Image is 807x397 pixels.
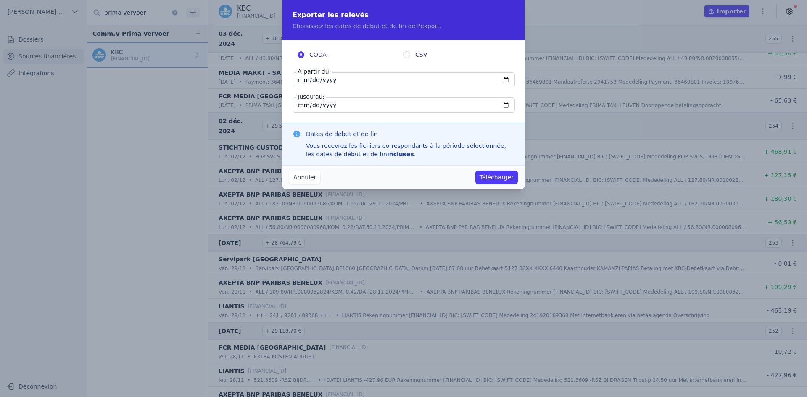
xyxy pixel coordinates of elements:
[475,171,518,184] button: Télécharger
[306,130,514,138] h3: Dates de début et de fin
[298,50,403,59] label: CODA
[306,142,514,158] div: Vous recevrez les fichiers correspondants à la période sélectionnée, les dates de début et de fin .
[293,22,514,30] p: Choisissez les dates de début et de fin de l'export.
[403,50,509,59] label: CSV
[289,171,320,184] button: Annuler
[415,50,427,59] span: CSV
[293,10,514,20] h2: Exporter les relevés
[309,50,327,59] span: CODA
[296,67,332,76] label: A partir du:
[298,51,304,58] input: CODA
[296,92,326,101] label: Jusqu'au:
[387,151,414,158] strong: incluses
[403,51,410,58] input: CSV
